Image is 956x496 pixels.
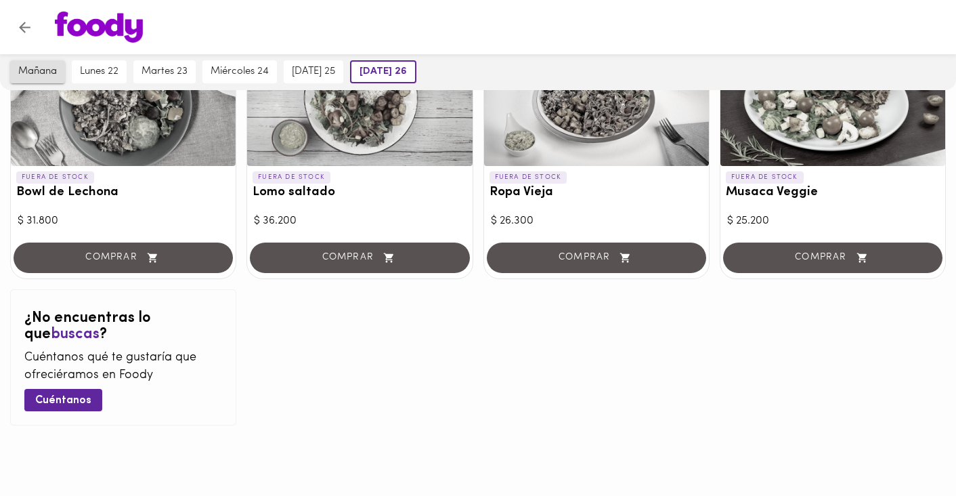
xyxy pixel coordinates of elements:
span: mañana [18,66,57,78]
button: [DATE] 25 [284,60,343,83]
button: miércoles 24 [202,60,277,83]
h3: Lomo saltado [253,186,466,200]
div: Bowl de Lechona [11,37,236,166]
div: $ 25.200 [727,213,938,229]
div: Musaca Veggie [720,37,945,166]
button: Cuéntanos [24,389,102,411]
div: $ 31.800 [18,213,229,229]
span: [DATE] 25 [292,66,335,78]
span: Cuéntanos [35,394,91,407]
p: Cuéntanos qué te gustaría que ofreciéramos en Foody [24,350,222,384]
h3: Bowl de Lechona [16,186,230,200]
button: Volver [8,11,41,44]
span: buscas [51,327,100,342]
iframe: Messagebird Livechat Widget [877,417,942,482]
span: miércoles 24 [211,66,269,78]
button: [DATE] 26 [350,60,416,83]
div: $ 36.200 [254,213,465,229]
button: lunes 22 [72,60,127,83]
p: FUERA DE STOCK [490,171,567,184]
span: martes 23 [142,66,188,78]
h3: Musaca Veggie [726,186,940,200]
h2: ¿No encuentras lo que ? [24,310,222,343]
button: martes 23 [133,60,196,83]
p: FUERA DE STOCK [726,171,804,184]
span: [DATE] 26 [360,66,407,78]
button: mañana [10,60,65,83]
div: Ropa Vieja [484,37,709,166]
div: Lomo saltado [247,37,472,166]
p: FUERA DE STOCK [16,171,94,184]
img: logo.png [55,12,143,43]
p: FUERA DE STOCK [253,171,330,184]
div: $ 26.300 [491,213,702,229]
span: lunes 22 [80,66,118,78]
h3: Ropa Vieja [490,186,703,200]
